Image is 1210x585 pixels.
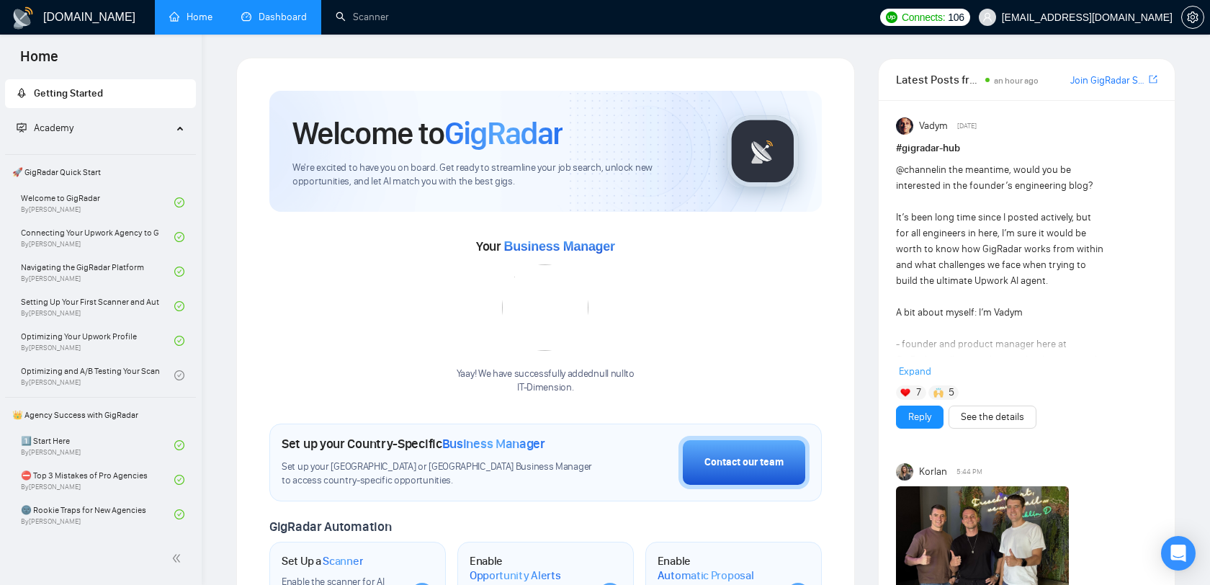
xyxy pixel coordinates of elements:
a: Setting Up Your First Scanner and Auto-BidderBy[PERSON_NAME] [21,290,174,322]
span: @channel [896,164,938,176]
a: See the details [961,409,1024,425]
a: Optimizing and A/B Testing Your Scanner for Better ResultsBy[PERSON_NAME] [21,360,174,391]
span: Your [476,238,615,254]
a: homeHome [169,11,212,23]
span: 5 [949,385,954,400]
a: ⛔ Top 3 Mistakes of Pro AgenciesBy[PERSON_NAME] [21,464,174,496]
span: check-circle [174,336,184,346]
span: Home [9,46,70,76]
span: user [982,12,992,22]
img: upwork-logo.png [886,12,897,23]
span: 👑 Agency Success with GigRadar [6,401,194,429]
h1: Welcome to [292,114,563,153]
button: See the details [949,406,1036,429]
button: setting [1181,6,1204,29]
img: Vadym [896,117,913,135]
span: check-circle [174,475,184,485]
span: Expand [899,365,931,378]
a: searchScanner [336,11,389,23]
span: fund-projection-screen [17,122,27,133]
span: 106 [948,9,964,25]
a: Reply [908,409,931,425]
img: Korlan [896,463,913,481]
img: error [502,264,588,351]
span: Korlan [919,464,947,480]
span: Scanner [323,554,363,568]
button: Contact our team [678,436,810,489]
span: 🚀 GigRadar Quick Start [6,158,194,187]
span: double-left [171,551,186,566]
a: Optimizing Your Upwork ProfileBy[PERSON_NAME] [21,325,174,357]
span: check-circle [174,197,184,207]
span: Set up your [GEOGRAPHIC_DATA] or [GEOGRAPHIC_DATA] Business Manager to access country-specific op... [282,460,599,488]
a: 1️⃣ Start HereBy[PERSON_NAME] [21,429,174,461]
span: Business Manager [503,239,614,254]
span: rocket [17,88,27,98]
span: Getting Started [34,87,103,99]
span: 5:44 PM [956,465,982,478]
div: Open Intercom Messenger [1161,536,1196,571]
span: Business Manager [442,436,545,452]
div: Contact our team [704,455,784,470]
h1: # gigradar-hub [896,140,1157,156]
a: Navigating the GigRadar PlatformBy[PERSON_NAME] [21,256,174,287]
span: check-circle [174,232,184,242]
a: Connecting Your Upwork Agency to GigRadarBy[PERSON_NAME] [21,221,174,253]
span: GigRadar Automation [269,519,391,535]
span: Academy [34,122,73,134]
h1: Set up your Country-Specific [282,436,545,452]
a: dashboardDashboard [241,11,307,23]
img: logo [12,6,35,30]
img: ❤️ [900,388,910,398]
span: [DATE] [957,120,977,133]
span: We're excited to have you on board. Get ready to streamline your job search, unlock new opportuni... [292,161,704,189]
h1: Enable [470,554,587,582]
span: check-circle [174,440,184,450]
img: 🙌 [933,388,944,398]
span: export [1149,73,1157,85]
span: GigRadar [444,114,563,153]
button: Reply [896,406,944,429]
span: check-circle [174,267,184,277]
a: setting [1181,12,1204,23]
div: Yaay! We have successfully added null null to [457,367,635,395]
span: Opportunity Alerts [470,568,561,583]
span: setting [1182,12,1204,23]
span: an hour ago [994,76,1039,86]
span: Vadym [919,118,948,134]
span: Latest Posts from the GigRadar Community [896,71,981,89]
span: 7 [916,385,921,400]
a: 🌚 Rookie Traps for New AgenciesBy[PERSON_NAME] [21,499,174,530]
h1: Set Up a [282,554,363,568]
span: check-circle [174,301,184,311]
p: IT-Dimension . [457,381,635,395]
img: gigradar-logo.png [727,115,799,187]
span: check-circle [174,509,184,519]
li: Getting Started [5,79,196,108]
span: Connects: [902,9,945,25]
span: Academy [17,122,73,134]
span: check-circle [174,370,184,380]
a: Welcome to GigRadarBy[PERSON_NAME] [21,187,174,218]
a: Join GigRadar Slack Community [1070,73,1146,89]
a: export [1149,73,1157,86]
